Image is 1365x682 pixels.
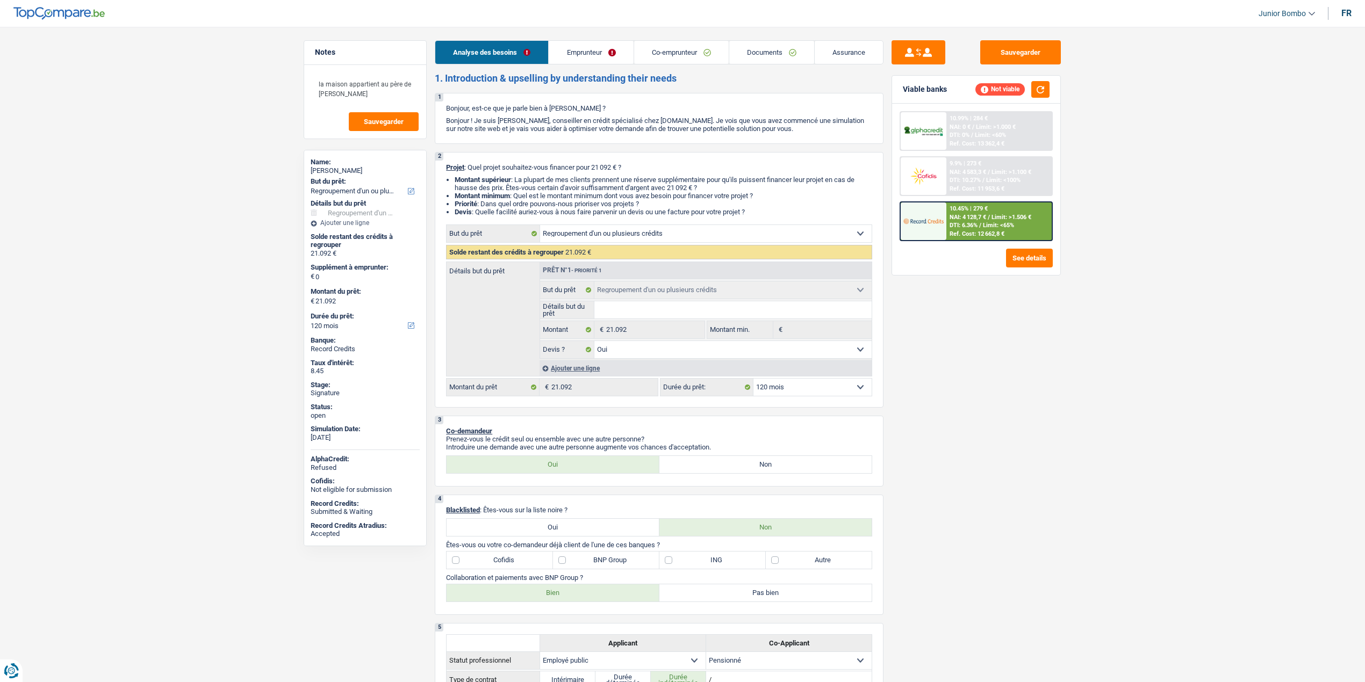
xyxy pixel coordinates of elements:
label: Non [659,456,872,473]
span: € [311,272,314,281]
label: Montant min. [707,321,773,338]
div: Taux d'intérêt: [311,359,420,367]
label: Montant du prêt: [311,287,418,296]
span: € [594,321,606,338]
div: 21.092 € [311,249,420,258]
span: / [972,124,974,130]
span: DTI: 10.27% [950,177,981,184]
div: Signature [311,389,420,397]
label: Durée du prêt: [311,312,418,321]
div: Accepted [311,529,420,538]
label: Durée du prêt: [660,379,753,396]
div: 9.9% | 273 € [950,160,981,167]
span: Limit: <60% [975,132,1006,139]
div: 4 [435,495,443,503]
div: Not eligible for submission [311,485,420,494]
img: Record Credits [903,211,943,231]
span: NAI: 4 583,3 € [950,169,986,176]
span: Sauvegarder [364,118,404,125]
label: Montant du prêt [447,379,540,396]
label: Détails but du prêt [447,262,540,274]
label: Pas bien [659,584,872,601]
span: Blacklisted [446,506,480,514]
p: Prenez-vous le crédit seul ou ensemble avec une autre personne? [446,435,872,443]
span: NAI: 4 128,7 € [950,214,986,221]
label: Autre [766,552,872,569]
label: But du prêt [540,281,594,299]
div: Solde restant des crédits à regrouper [311,233,420,249]
img: AlphaCredit [903,125,943,137]
div: Not viable [975,83,1025,95]
button: See details [1006,249,1053,267]
label: But du prêt: [311,177,418,186]
div: Prêt n°1 [540,267,605,274]
div: AlphaCredit: [311,455,420,463]
li: : La plupart de mes clients prennent une réserve supplémentaire pour qu'ils puissent financer leu... [455,176,872,192]
div: Ajouter une ligne [311,219,420,227]
img: TopCompare Logo [13,7,105,20]
h2: 1. Introduction & upselling by understanding their needs [435,72,883,84]
div: Détails but du prêt [311,199,420,208]
span: / [971,132,973,139]
a: Documents [729,41,814,64]
a: Analyse des besoins [435,41,548,64]
span: Junior Bombo [1259,9,1306,18]
div: Simulation Date: [311,425,420,433]
span: € [773,321,785,338]
span: - Priorité 1 [571,267,602,273]
div: Viable banks [903,85,947,94]
div: Ajouter une ligne [540,360,872,376]
span: Devis [455,208,472,216]
div: 8.45 [311,367,420,375]
p: Introduire une demande avec une autre personne augmente vos chances d'acceptation. [446,443,872,451]
span: Solde restant des crédits à regrouper [449,248,564,256]
label: Détails but du prêt [540,301,594,318]
p: : Quel projet souhaitez-vous financer pour 21 092 € ? [446,163,872,171]
div: Name: [311,158,420,166]
th: Co-Applicant [706,634,872,651]
div: Ref. Cost: 11 953,6 € [950,185,1004,192]
div: Banque: [311,336,420,345]
th: Statut professionnel [447,651,540,669]
li: : Quel est le montant minimum dont vous avez besoin pour financer votre projet ? [455,192,872,200]
div: fr [1341,8,1352,18]
label: But du prêt [447,225,540,242]
label: Non [659,519,872,536]
span: € [540,379,551,396]
span: Projet [446,163,464,171]
span: DTI: 0% [950,132,969,139]
p: Êtes-vous ou votre co-demandeur déjà client de l'une de ces banques ? [446,541,872,549]
div: Record Credits [311,345,420,353]
label: Oui [447,456,659,473]
label: Devis ? [540,341,594,358]
label: ING [659,552,766,569]
span: € [311,297,314,306]
strong: Montant minimum [455,192,510,200]
span: DTI: 6.36% [950,222,978,229]
div: 10.99% | 284 € [950,115,988,122]
div: Ref. Cost: 12 662,8 € [950,230,1004,237]
div: 5 [435,623,443,632]
div: Status: [311,403,420,411]
strong: Montant supérieur [455,176,511,184]
span: Limit: <100% [986,177,1021,184]
div: Stage: [311,381,420,389]
label: Montant [540,321,594,338]
div: Ref. Cost: 13 362,4 € [950,140,1004,147]
span: Limit: >1.506 € [992,214,1031,221]
label: Supplément à emprunter: [311,263,418,272]
p: Bonjour ! Je suis [PERSON_NAME], conseiller en crédit spécialisé chez [DOMAIN_NAME]. Je vois que ... [446,117,872,133]
a: Emprunteur [549,41,633,64]
a: Junior Bombo [1250,5,1315,23]
div: open [311,411,420,420]
span: Limit: >1.000 € [976,124,1016,130]
label: Bien [447,584,659,601]
li: : Dans quel ordre pouvons-nous prioriser vos projets ? [455,200,872,208]
a: Co-emprunteur [634,41,729,64]
span: / [979,222,981,229]
h5: Notes [315,48,415,57]
span: Limit: <65% [983,222,1014,229]
a: Assurance [815,41,883,64]
div: [DATE] [311,433,420,442]
p: Collaboration et paiements avec BNP Group ? [446,574,872,582]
